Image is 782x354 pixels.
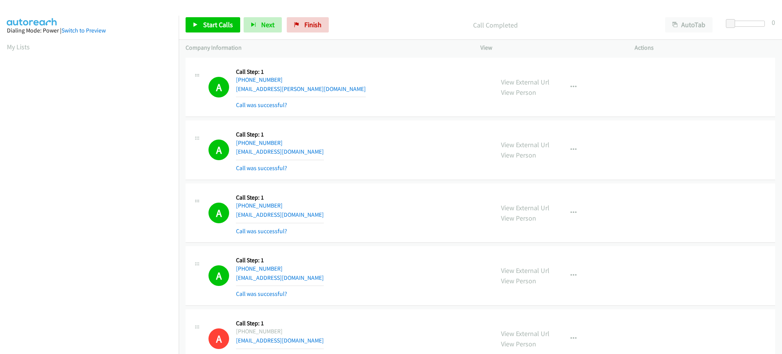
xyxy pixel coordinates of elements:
a: Switch to Preview [61,27,106,34]
a: View Person [501,151,536,159]
h1: A [208,328,229,349]
button: Next [244,17,282,32]
h5: Call Step: 1 [236,194,324,201]
a: View External Url [501,266,549,275]
a: View External Url [501,203,549,212]
a: [EMAIL_ADDRESS][DOMAIN_NAME] [236,148,324,155]
a: Call was successful? [236,227,287,235]
a: Call was successful? [236,101,287,109]
h5: Call Step: 1 [236,131,324,138]
p: Company Information [186,43,467,52]
span: Finish [304,20,322,29]
h5: Call Step: 1 [236,320,324,327]
a: [EMAIL_ADDRESS][PERSON_NAME][DOMAIN_NAME] [236,85,366,93]
div: Dialing Mode: Power | [7,26,172,35]
a: View Person [501,214,536,222]
a: [PHONE_NUMBER] [236,139,283,146]
iframe: Resource Center [760,146,782,207]
a: My Lists [7,42,30,51]
button: AutoTab [665,17,713,32]
h1: A [208,265,229,286]
p: Call Completed [339,20,651,30]
a: View External Url [501,78,549,86]
div: 0 [772,17,775,28]
a: Call was successful? [236,290,287,297]
a: [PHONE_NUMBER] [236,265,283,272]
span: Next [261,20,275,29]
a: View Person [501,339,536,348]
a: View Person [501,276,536,285]
p: View [480,43,621,52]
a: Call was successful? [236,164,287,172]
h5: Call Step: 1 [236,68,366,76]
h1: A [208,203,229,223]
a: [PHONE_NUMBER] [236,202,283,209]
span: Start Calls [203,20,233,29]
a: [EMAIL_ADDRESS][DOMAIN_NAME] [236,274,324,281]
a: [PHONE_NUMBER] [236,76,283,83]
a: [EMAIL_ADDRESS][DOMAIN_NAME] [236,211,324,218]
h1: A [208,77,229,97]
a: [EMAIL_ADDRESS][DOMAIN_NAME] [236,337,324,344]
h5: Call Step: 1 [236,257,324,264]
div: [PHONE_NUMBER] [236,327,324,336]
a: Start Calls [186,17,240,32]
a: View Person [501,88,536,97]
div: Delay between calls (in seconds) [730,21,765,27]
h1: A [208,140,229,160]
a: Finish [287,17,329,32]
a: View External Url [501,329,549,338]
a: View External Url [501,140,549,149]
p: Actions [635,43,775,52]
